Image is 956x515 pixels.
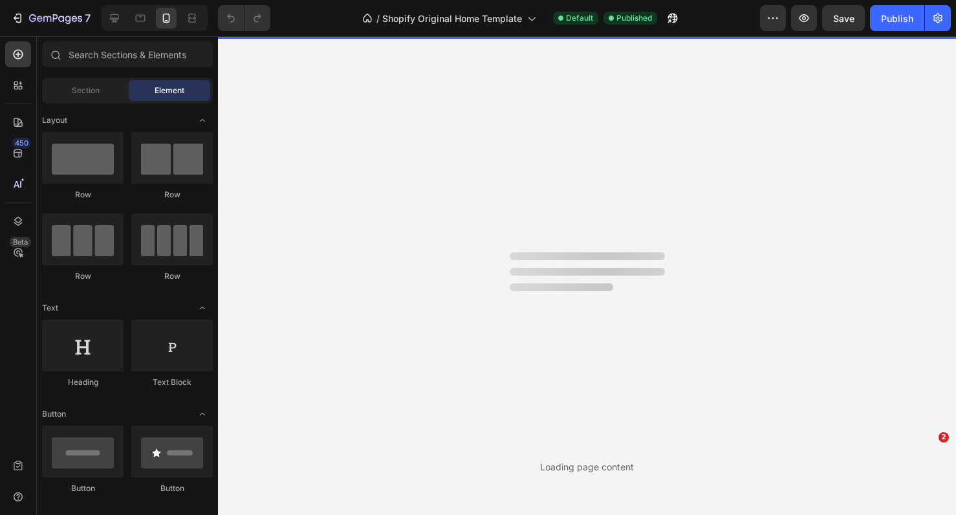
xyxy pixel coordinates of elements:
[42,483,124,494] div: Button
[382,12,522,25] span: Shopify Original Home Template
[566,12,593,24] span: Default
[939,432,949,443] span: 2
[131,483,213,494] div: Button
[881,12,913,25] div: Publish
[42,41,213,67] input: Search Sections & Elements
[42,302,58,314] span: Text
[42,189,124,201] div: Row
[155,85,184,96] span: Element
[616,12,652,24] span: Published
[5,5,96,31] button: 7
[85,10,91,26] p: 7
[42,408,66,420] span: Button
[192,404,213,424] span: Toggle open
[72,85,100,96] span: Section
[131,189,213,201] div: Row
[131,377,213,388] div: Text Block
[833,13,854,24] span: Save
[42,270,124,282] div: Row
[131,270,213,282] div: Row
[912,452,943,483] iframe: Intercom live chat
[42,115,67,126] span: Layout
[42,377,124,388] div: Heading
[870,5,924,31] button: Publish
[376,12,380,25] span: /
[540,460,634,474] div: Loading page content
[192,298,213,318] span: Toggle open
[822,5,865,31] button: Save
[10,237,31,247] div: Beta
[192,110,213,131] span: Toggle open
[12,138,31,148] div: 450
[218,5,270,31] div: Undo/Redo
